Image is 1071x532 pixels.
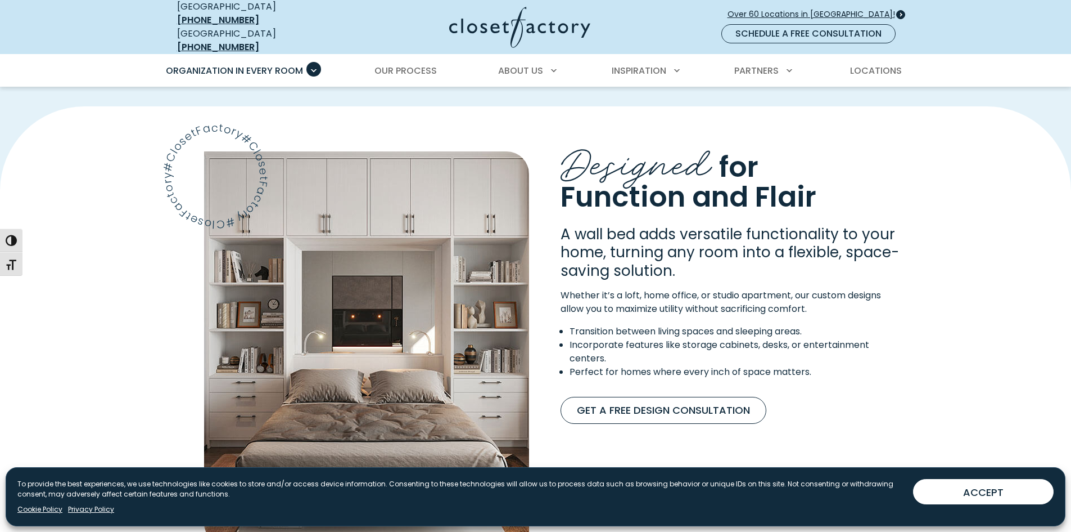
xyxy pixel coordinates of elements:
[913,479,1054,504] button: ACCEPT
[727,5,905,24] a: Over 60 Locations in [GEOGRAPHIC_DATA]!
[612,64,666,77] span: Inspiration
[17,479,904,499] p: To provide the best experiences, we use technologies like cookies to store and/or access device i...
[449,7,590,48] img: Closet Factory Logo
[850,64,902,77] span: Locations
[177,27,340,54] div: [GEOGRAPHIC_DATA]
[177,14,259,26] a: [PHONE_NUMBER]
[570,365,903,379] li: Perfect for homes where every inch of space matters.
[498,64,543,77] span: About Us
[570,325,903,338] li: Transition between living spaces and sleeping areas.
[177,41,259,53] a: [PHONE_NUMBER]
[561,224,899,281] span: A wall bed adds versatile functionality to your home, turning any room into a flexible, space-sav...
[17,504,62,515] a: Cookie Policy
[727,8,904,20] span: Over 60 Locations in [GEOGRAPHIC_DATA]!
[561,177,816,217] span: Function and Flair
[561,289,903,316] p: Whether it’s a loft, home office, or studio apartment, our custom designs allow you to maximize u...
[561,130,712,190] span: Designed
[719,147,758,187] span: for
[734,64,779,77] span: Partners
[561,397,766,424] a: Get A Free Design Consultation
[158,55,914,87] nav: Primary Menu
[570,338,903,365] li: Incorporate features like storage cabinets, desks, or entertainment centers.
[166,64,303,77] span: Organization in Every Room
[374,64,437,77] span: Our Process
[68,504,114,515] a: Privacy Policy
[721,24,896,43] a: Schedule a Free Consultation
